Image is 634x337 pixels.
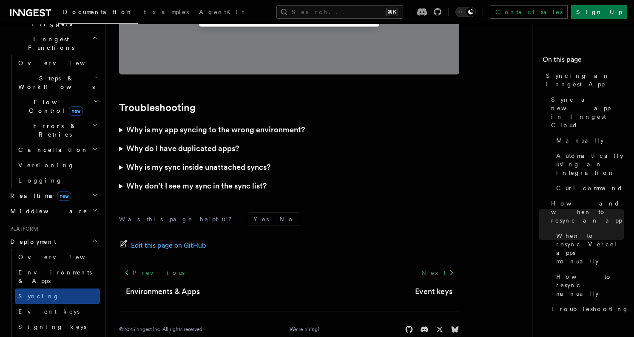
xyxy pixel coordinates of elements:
[15,74,95,91] span: Steps & Workflows
[15,265,100,288] a: Environments & Apps
[556,272,624,298] span: How to resync manually
[126,143,239,154] h3: Why do I have duplicated apps?
[556,231,624,266] span: When to resync Vercel apps manually
[126,180,267,192] h3: Why don’t I see my sync in the sync list?
[248,213,274,226] button: Yes
[119,158,459,177] summary: Why is my sync inside unattached syncs?
[194,3,249,23] a: AgentKit
[119,120,459,139] summary: Why is my app syncing to the wrong environment?
[553,180,624,196] a: Curl command
[18,308,80,315] span: Event keys
[18,293,60,300] span: Syncing
[15,288,100,304] a: Syncing
[15,98,94,115] span: Flow Control
[548,196,624,228] a: How and when to resync an app
[69,106,83,116] span: new
[571,5,627,19] a: Sign Up
[58,3,138,24] a: Documentation
[274,213,300,226] button: No
[7,55,100,188] div: Inngest Functions
[7,203,100,219] button: Middleware
[548,301,624,317] a: Troubleshooting
[15,157,100,173] a: Versioning
[290,326,319,333] a: We're hiring!
[551,305,629,313] span: Troubleshooting
[546,71,624,89] span: Syncing an Inngest App
[18,60,106,66] span: Overview
[7,226,38,232] span: Platform
[553,228,624,269] a: When to resync Vercel apps manually
[556,184,623,192] span: Curl command
[7,35,92,52] span: Inngest Functions
[119,177,459,195] summary: Why don’t I see my sync in the sync list?
[543,54,624,68] h4: On this page
[551,95,624,129] span: Sync a new app in Inngest Cloud
[15,304,100,319] a: Event keys
[131,240,206,251] span: Edit this page on GitHub
[553,269,624,301] a: How to resync manually
[548,92,624,133] a: Sync a new app in Inngest Cloud
[119,102,196,114] a: Troubleshooting
[455,7,476,17] button: Toggle dark mode
[18,269,92,284] span: Environments & Apps
[15,71,100,94] button: Steps & Workflows
[553,148,624,180] a: Automatically using an integration
[15,142,100,157] button: Cancellation
[543,68,624,92] a: Syncing an Inngest App
[7,234,100,249] button: Deployment
[18,162,74,168] span: Versioning
[7,31,100,55] button: Inngest Functions
[556,151,624,177] span: Automatically using an integration
[119,215,238,223] p: Was this page helpful?
[416,265,459,280] a: Next
[7,207,88,215] span: Middleware
[15,319,100,334] a: Signing keys
[18,323,86,330] span: Signing keys
[15,94,100,118] button: Flow Controlnew
[18,177,63,184] span: Logging
[199,9,244,15] span: AgentKit
[126,286,200,297] a: Environments & Apps
[276,5,403,19] button: Search...⌘K
[119,265,189,280] a: Previous
[15,249,100,265] a: Overview
[15,173,100,188] a: Logging
[15,122,92,139] span: Errors & Retries
[126,161,270,173] h3: Why is my sync inside unattached syncs?
[15,118,100,142] button: Errors & Retries
[553,133,624,148] a: Manually
[57,191,71,201] span: new
[18,254,106,260] span: Overview
[490,5,568,19] a: Contact sales
[551,199,624,225] span: How and when to resync an app
[143,9,189,15] span: Examples
[15,55,100,71] a: Overview
[63,9,133,15] span: Documentation
[556,136,604,145] span: Manually
[7,191,71,200] span: Realtime
[126,124,305,136] h3: Why is my app syncing to the wrong environment?
[386,8,398,16] kbd: ⌘K
[15,146,88,154] span: Cancellation
[7,237,56,246] span: Deployment
[415,286,452,297] a: Event keys
[138,3,194,23] a: Examples
[119,326,204,333] div: © 2025 Inngest Inc. All rights reserved.
[7,188,100,203] button: Realtimenew
[119,240,206,251] a: Edit this page on GitHub
[119,139,459,158] summary: Why do I have duplicated apps?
